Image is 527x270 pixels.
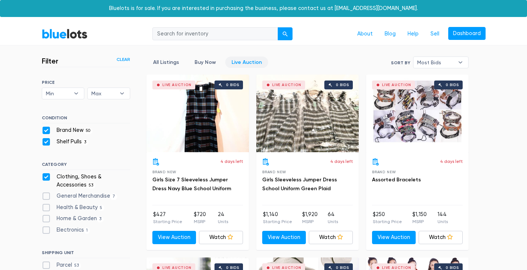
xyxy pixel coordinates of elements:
[116,56,130,63] a: Clear
[226,83,239,87] div: 0 bids
[373,218,402,225] p: Starting Price
[152,170,176,174] span: Brand New
[162,83,192,87] div: Live Auction
[220,158,243,165] p: 4 days left
[152,27,278,41] input: Search for inventory
[152,177,231,192] a: Girls Size 7 Sleeveless Jumper Dress Navy Blue School Uniform
[438,218,448,225] p: Units
[262,177,337,192] a: Girls Sleeveless Jumper Dress School Uniform Green Plaid
[366,75,469,152] a: Live Auction 0 bids
[336,266,349,270] div: 0 bids
[42,215,104,223] label: Home & Garden
[263,218,292,225] p: Starting Price
[42,57,58,65] h3: Filter
[453,57,468,68] b: ▾
[97,216,104,222] span: 3
[446,83,459,87] div: 0 bids
[330,158,353,165] p: 4 days left
[438,211,448,225] li: 144
[373,211,402,225] li: $250
[42,250,130,258] h6: SHIPPING UNIT
[351,27,379,41] a: About
[153,218,182,225] p: Starting Price
[42,204,105,212] label: Health & Beauty
[262,231,306,244] a: View Auction
[417,57,454,68] span: Most Bids
[448,27,486,40] a: Dashboard
[328,211,338,225] li: 64
[263,211,292,225] li: $1,140
[309,231,353,244] a: Watch
[153,211,182,225] li: $427
[302,211,318,225] li: $1,920
[419,231,463,244] a: Watch
[440,158,463,165] p: 4 days left
[372,177,421,183] a: Assorted Bracelets
[42,138,89,146] label: Shelf Pulls
[425,27,445,41] a: Sell
[42,226,90,234] label: Electronics
[218,211,228,225] li: 24
[372,231,416,244] a: View Auction
[91,88,116,99] span: Max
[114,88,130,99] b: ▾
[82,139,89,145] span: 3
[256,75,359,152] a: Live Auction 0 bids
[194,211,206,225] li: $720
[42,173,130,189] label: Clothing, Shoes & Accessories
[68,88,84,99] b: ▾
[379,27,402,41] a: Blog
[42,80,130,85] h6: PRICE
[382,266,411,270] div: Live Auction
[98,205,105,211] span: 5
[42,28,88,39] a: BlueLots
[226,266,239,270] div: 0 bids
[162,266,192,270] div: Live Auction
[84,128,93,134] span: 50
[372,170,396,174] span: Brand New
[152,231,196,244] a: View Auction
[42,115,130,123] h6: CONDITION
[272,266,301,270] div: Live Auction
[302,218,318,225] p: MSRP
[72,263,81,269] span: 53
[412,211,427,225] li: $1,150
[146,75,249,152] a: Live Auction 0 bids
[147,57,185,68] a: All Listings
[218,218,228,225] p: Units
[262,170,286,174] span: Brand New
[412,218,427,225] p: MSRP
[328,218,338,225] p: Units
[402,27,425,41] a: Help
[87,182,96,188] span: 53
[336,83,349,87] div: 0 bids
[391,59,410,66] label: Sort By
[42,261,81,269] label: Parcel
[110,194,118,200] span: 7
[188,57,222,68] a: Buy Now
[42,162,130,170] h6: CATEGORY
[382,83,411,87] div: Live Auction
[84,228,90,233] span: 1
[225,57,268,68] a: Live Auction
[199,231,243,244] a: Watch
[46,88,70,99] span: Min
[272,83,301,87] div: Live Auction
[42,126,93,134] label: Brand New
[194,218,206,225] p: MSRP
[446,266,459,270] div: 0 bids
[42,192,118,200] label: General Merchandise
